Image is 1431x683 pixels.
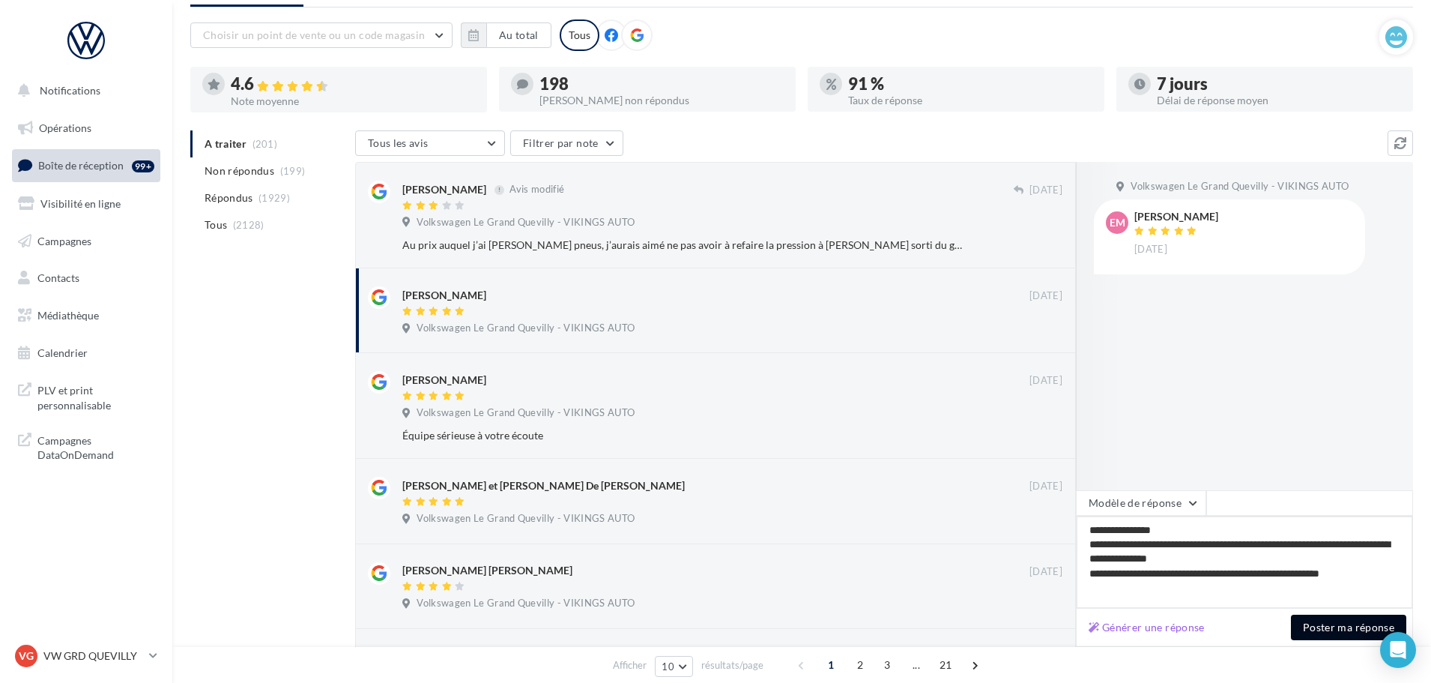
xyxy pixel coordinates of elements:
[539,95,784,106] div: [PERSON_NAME] non répondus
[402,428,965,443] div: Équipe sérieuse à votre écoute
[205,163,274,178] span: Non répondus
[37,430,154,463] span: Campagnes DataOnDemand
[1110,215,1125,230] span: EM
[655,656,693,677] button: 10
[848,76,1092,92] div: 91 %
[38,159,124,172] span: Boîte de réception
[509,184,564,196] span: Avis modifié
[402,478,685,493] div: [PERSON_NAME] et [PERSON_NAME] De [PERSON_NAME]
[9,374,163,418] a: PLV et print personnalisable
[402,563,572,578] div: [PERSON_NAME] [PERSON_NAME]
[39,121,91,134] span: Opérations
[539,76,784,92] div: 198
[402,288,486,303] div: [PERSON_NAME]
[1134,211,1218,222] div: [PERSON_NAME]
[205,190,253,205] span: Répondus
[1134,243,1167,256] span: [DATE]
[9,337,163,369] a: Calendrier
[190,22,453,48] button: Choisir un point de vente ou un code magasin
[1029,480,1062,493] span: [DATE]
[402,182,486,197] div: [PERSON_NAME]
[9,75,157,106] button: Notifications
[9,300,163,331] a: Médiathèque
[1157,95,1401,106] div: Délai de réponse moyen
[37,309,99,322] span: Médiathèque
[40,197,121,210] span: Visibilité en ligne
[231,96,475,106] div: Note moyenne
[417,216,635,229] span: Volkswagen Le Grand Quevilly - VIKINGS AUTO
[37,346,88,359] span: Calendrier
[461,22,551,48] button: Au total
[233,219,264,231] span: (2128)
[904,653,928,677] span: ...
[1291,615,1406,640] button: Poster ma réponse
[9,424,163,469] a: Campagnes DataOnDemand
[1157,76,1401,92] div: 7 jours
[560,19,599,51] div: Tous
[934,653,958,677] span: 21
[355,130,505,156] button: Tous les avis
[1029,289,1062,303] span: [DATE]
[875,653,899,677] span: 3
[9,188,163,220] a: Visibilité en ligne
[43,649,143,664] p: VW GRD QUEVILLY
[819,653,843,677] span: 1
[486,22,551,48] button: Au total
[132,160,154,172] div: 99+
[1029,374,1062,388] span: [DATE]
[1380,632,1416,668] div: Open Intercom Messenger
[12,642,160,670] a: VG VW GRD QUEVILLY
[258,192,290,204] span: (1929)
[205,217,227,232] span: Tous
[231,76,475,93] div: 4.6
[19,649,34,664] span: VG
[662,661,674,673] span: 10
[368,136,429,149] span: Tous les avis
[1076,490,1206,516] button: Modèle de réponse
[9,112,163,144] a: Opérations
[510,130,623,156] button: Filtrer par note
[1029,565,1062,579] span: [DATE]
[417,322,635,335] span: Volkswagen Le Grand Quevilly - VIKINGS AUTO
[9,226,163,257] a: Campagnes
[613,658,647,673] span: Afficher
[40,84,100,97] span: Notifications
[417,406,635,420] span: Volkswagen Le Grand Quevilly - VIKINGS AUTO
[280,165,306,177] span: (199)
[848,95,1092,106] div: Taux de réponse
[37,380,154,412] span: PLV et print personnalisable
[848,653,872,677] span: 2
[9,149,163,181] a: Boîte de réception99+
[417,512,635,526] span: Volkswagen Le Grand Quevilly - VIKINGS AUTO
[417,597,635,610] span: Volkswagen Le Grand Quevilly - VIKINGS AUTO
[402,238,965,253] div: Au prix auquel j’ai [PERSON_NAME] pneus, j’aurais aimé ne pas avoir à refaire la pression à [PERS...
[1029,184,1062,197] span: [DATE]
[402,373,486,388] div: [PERSON_NAME]
[1083,619,1211,637] button: Générer une réponse
[37,271,79,284] span: Contacts
[37,234,91,247] span: Campagnes
[203,28,425,41] span: Choisir un point de vente ou un code magasin
[701,658,763,673] span: résultats/page
[1131,180,1349,193] span: Volkswagen Le Grand Quevilly - VIKINGS AUTO
[9,262,163,294] a: Contacts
